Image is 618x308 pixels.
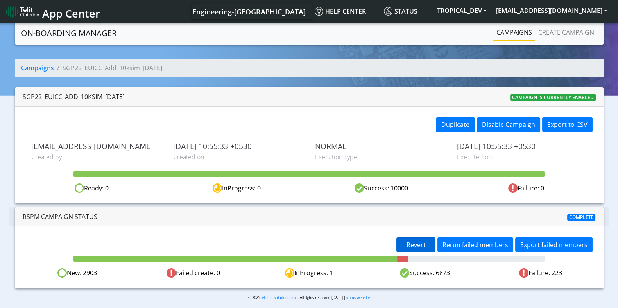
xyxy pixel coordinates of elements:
[384,7,417,16] span: Status
[57,268,67,278] img: Ready
[519,268,528,278] img: Failed
[407,240,426,249] span: Revert
[192,7,306,16] span: Engineering-[GEOGRAPHIC_DATA]
[6,5,39,18] img: logo-telit-cinterion-gw-new.png
[42,6,100,21] span: App Center
[167,268,176,278] img: Failed
[355,183,364,193] img: success.svg
[164,183,309,193] div: InProgress: 0
[75,183,84,193] img: ready.svg
[457,152,587,162] span: Executed on
[315,152,445,162] span: Execution Type
[432,4,491,18] button: TROPICAL_DEV
[437,237,513,252] button: Rerun failed members
[315,7,366,16] span: Help center
[251,268,367,278] div: InProgress: 1
[21,64,54,72] a: Campaigns
[384,7,392,16] img: status.svg
[442,240,508,249] span: Rerun failed members
[346,295,370,300] a: Status website
[542,117,593,132] button: Export to CSV
[173,142,303,151] span: [DATE] 10:55:33 +0530
[510,94,596,101] span: Campaign is currently enabled
[400,268,409,278] img: Success
[493,25,535,40] a: Campaigns
[312,4,381,19] a: Help center
[508,183,518,193] img: fail.svg
[396,237,435,252] button: Revert
[20,268,135,278] div: New: 2903
[477,117,540,132] button: Disable Campaign
[367,268,483,278] div: Success: 6873
[315,7,323,16] img: knowledge.svg
[173,152,303,162] span: Created on
[23,92,125,101] div: SGP22_EUICC_Add_10ksim_[DATE]
[285,268,294,278] img: In progress
[260,295,298,300] a: Telit IoT Solutions, Inc.
[31,142,161,151] span: [EMAIL_ADDRESS][DOMAIN_NAME]
[381,4,432,19] a: Status
[213,183,222,193] img: in-progress.svg
[535,25,597,40] a: Create campaign
[21,25,116,41] a: On-Boarding Manager
[309,183,454,193] div: Success: 10000
[54,63,162,73] li: SGP22_EUICC_Add_10ksim_[DATE]
[515,237,593,252] button: Export failed members
[491,4,612,18] button: [EMAIL_ADDRESS][DOMAIN_NAME]
[192,4,305,19] a: Your current platform instance
[567,214,596,221] span: Complete
[20,183,164,193] div: Ready: 0
[315,142,445,151] span: NORMAL
[160,295,458,301] p: © 2025 . All rights reserved.[DATE] |
[6,3,99,20] a: App Center
[31,152,161,162] span: Created by
[483,268,598,278] div: Failure: 223
[454,183,598,193] div: Failure: 0
[457,142,587,151] span: [DATE] 10:55:33 +0530
[15,59,604,84] nav: breadcrumb
[23,212,97,221] span: RSPM Campaign Status
[436,117,475,132] button: Duplicate
[135,268,251,278] div: Failed create: 0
